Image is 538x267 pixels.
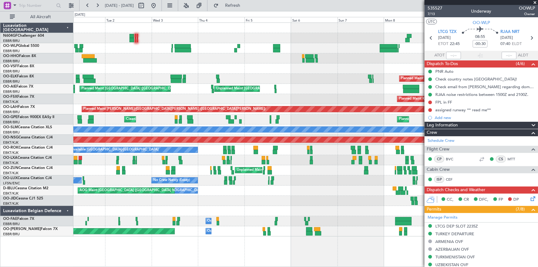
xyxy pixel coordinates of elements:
span: OO-ROK [3,146,18,150]
a: OO-VSFFalcon 8X [3,64,34,68]
span: CR [464,197,469,203]
div: Check email from [PERSON_NAME] regarding domestic flights [435,84,535,89]
span: CC, [447,197,454,203]
a: OO-SLMCessna Citation XLS [3,125,52,129]
div: Sat 6 [291,17,338,23]
span: OO-LUX [3,176,18,180]
a: EBKT/KJK [3,161,18,165]
div: Planned Maint Kortrijk-[GEOGRAPHIC_DATA] [401,74,473,83]
a: EBBR/BRU [3,49,20,53]
a: OO-HHOFalcon 8X [3,54,36,58]
a: OO-NSGCessna Citation CJ4 [3,136,53,139]
a: EBBR/BRU [3,120,20,125]
span: OO-GPE [3,115,18,119]
a: EBBR/BRU [3,110,20,114]
span: OO-HHO [3,54,19,58]
div: LTCG DEP SLOT 2235Z [435,224,478,229]
span: [DATE] - [DATE] [105,3,134,8]
div: TURKEY DEPARTURE [435,231,474,236]
span: ATOT [434,52,445,59]
span: 07:40 [500,41,510,47]
div: TURKMENISTAN OVF [435,254,475,260]
span: Leg Information [427,122,458,129]
span: Permits [427,206,441,213]
div: Mon 1 [59,17,105,23]
span: 08:55 [475,34,485,40]
a: OO-ROKCessna Citation CJ4 [3,146,53,150]
a: BVC [446,156,460,162]
div: Planned Maint [PERSON_NAME]-[GEOGRAPHIC_DATA][PERSON_NAME] ([GEOGRAPHIC_DATA][PERSON_NAME]) [84,105,266,114]
span: 22:45 [450,41,460,47]
a: EBBR/BRU [3,232,20,236]
div: Unplanned Maint [GEOGRAPHIC_DATA] ([GEOGRAPHIC_DATA] National) [216,84,332,93]
div: Check country notes [GEOGRAPHIC_DATA]! [435,76,517,82]
span: OO-FSX [3,95,17,99]
div: Owner Melsbroek Air Base [207,216,249,226]
div: CP [434,156,444,162]
a: OO-WLPGlobal 5500 [3,44,39,48]
a: OO-ZUNCessna Citation CJ4 [3,166,53,170]
div: AOG Maint [GEOGRAPHIC_DATA] ([GEOGRAPHIC_DATA] National) [80,186,187,195]
span: OOWLP [519,5,535,11]
span: ETOT [438,41,448,47]
span: 535527 [428,5,442,11]
a: LFSN/ENC [3,181,20,186]
a: EBKT/KJK [3,100,18,104]
span: [DATE] [500,35,513,41]
div: Cleaning [GEOGRAPHIC_DATA] ([GEOGRAPHIC_DATA] National) [126,115,229,124]
div: Add new [435,115,535,120]
span: (7/8) [516,206,525,212]
a: EBKT/KJK [3,191,18,196]
span: OO-ELK [3,75,17,78]
input: --:-- [446,52,461,59]
div: Planned Maint [GEOGRAPHIC_DATA] ([GEOGRAPHIC_DATA] National) [399,115,511,124]
span: DP [513,197,519,203]
a: EBBR/BRU [3,39,20,43]
a: EBBR/BRU [3,89,20,94]
button: All Aircraft [7,12,67,22]
div: Planned Maint [GEOGRAPHIC_DATA] ([GEOGRAPHIC_DATA]) [81,84,179,93]
a: EBBR/BRU [3,222,20,226]
span: Dispatch To-Dos [427,60,458,68]
span: OO-WLP [473,19,490,26]
a: OO-FSXFalcon 7X [3,95,34,99]
div: Underway [471,8,491,15]
a: OO-FAEFalcon 7X [3,217,34,221]
span: Flight Crew [427,146,450,153]
a: OO-JIDCessna CJ1 525 [3,197,43,200]
span: OO-FAE [3,217,17,221]
button: Refresh [211,1,248,10]
span: 7/13 [428,11,442,17]
span: ELDT [512,41,522,47]
span: OO-WLP [3,44,18,48]
span: Refresh [220,3,246,8]
div: Wed 3 [152,17,198,23]
div: Planned Maint Kortrijk-[GEOGRAPHIC_DATA] [399,94,471,104]
div: CS [496,156,506,162]
div: Thu 4 [198,17,244,23]
a: EBBR/BRU [3,79,20,84]
div: ARMENIA OVF [435,239,463,244]
a: EBKT/KJK [3,150,18,155]
a: OO-[PERSON_NAME]Falcon 7X [3,227,58,231]
div: Fri 5 [244,17,291,23]
a: Schedule Crew [428,138,454,144]
a: N604GFChallenger 604 [3,34,44,38]
div: assigned runway ** read me** [435,107,491,113]
span: OO-SLM [3,125,18,129]
a: OO-ELKFalcon 8X [3,75,34,78]
div: PNR Auto [435,69,454,74]
span: (4/6) [516,60,525,67]
div: [DATE] [75,12,85,18]
div: Mon 8 [384,17,430,23]
a: CEF [446,177,460,182]
span: Cabin Crew [427,166,450,173]
a: EBKT/KJK [3,140,18,145]
span: OO-[PERSON_NAME] [3,227,41,231]
span: OO-NSG [3,136,18,139]
span: DFC, [479,197,488,203]
a: OO-GPEFalcon 900EX EASy II [3,115,54,119]
a: MTT [507,156,521,162]
a: OO-LAHFalcon 7X [3,105,35,109]
span: Crew [427,129,437,136]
